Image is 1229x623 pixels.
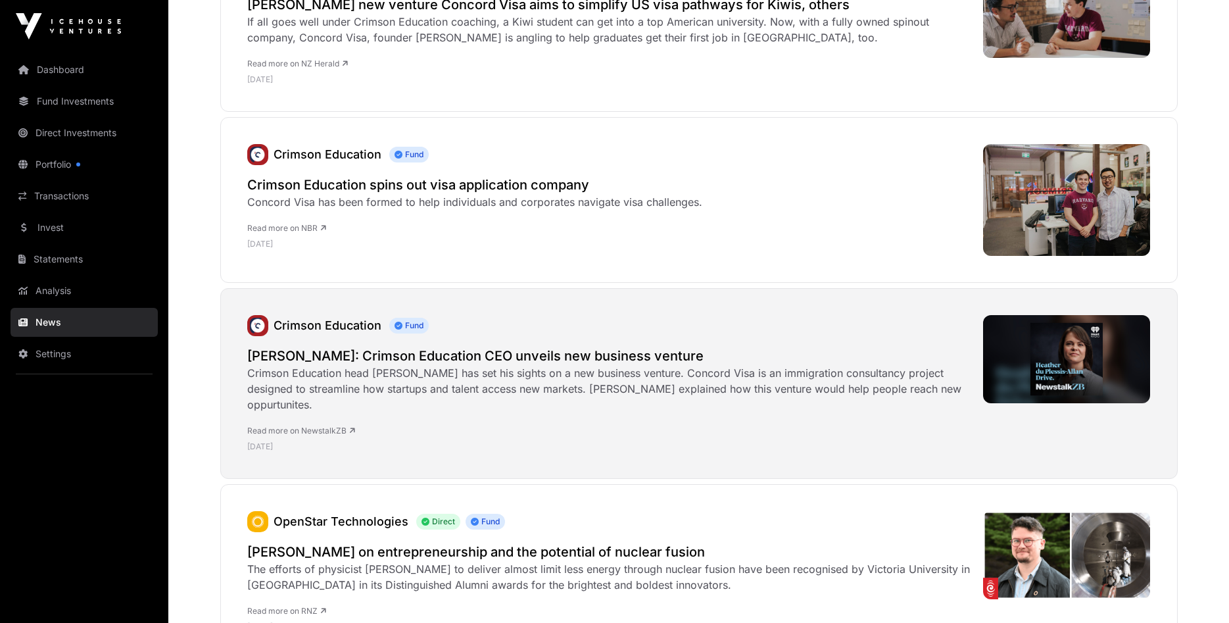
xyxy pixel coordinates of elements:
div: Crimson Education head [PERSON_NAME] has set his sights on a new business venture. Concord Visa i... [247,365,970,412]
a: Read more on NZ Herald [247,59,348,68]
div: The efforts of physicist [PERSON_NAME] to deliver almost limit less energy through nuclear fusion... [247,561,970,593]
p: [DATE] [247,441,970,452]
a: Crimson Education spins out visa application company [247,176,702,194]
span: Fund [466,514,505,530]
div: If all goes well under Crimson Education coaching, a Kiwi student can get into a top American uni... [247,14,970,45]
a: Fund Investments [11,87,158,116]
a: Transactions [11,182,158,211]
p: [DATE] [247,239,702,249]
img: Concord-Visa-co-founders-Jamie-Beaton-and-Kevin-Park._6189.jpeg [983,144,1151,256]
img: OpenStar.svg [247,511,268,532]
a: News [11,308,158,337]
a: Crimson Education [247,315,268,336]
img: image.jpg [983,315,1151,403]
a: Statements [11,245,158,274]
div: Concord Visa has been formed to help individuals and corporates navigate visa challenges. [247,194,702,210]
span: Fund [389,318,429,334]
a: Read more on RNZ [247,606,326,616]
a: [PERSON_NAME]: Crimson Education CEO unveils new business venture [247,347,970,365]
a: Read more on NewstalkZB [247,426,355,436]
a: Crimson Education [274,147,381,161]
iframe: Chat Widget [1163,560,1229,623]
img: 4K2QY7R_CEO_of_Openstar_Technologies_Ratu_Mataira_and_its_nuclear_fusion_reactor_in_Wellington_jp... [983,511,1151,599]
a: Analysis [11,276,158,305]
a: Settings [11,339,158,368]
p: [DATE] [247,74,970,85]
a: Crimson Education [274,318,381,332]
img: unnamed.jpg [247,144,268,165]
a: OpenStar Technologies [274,514,408,528]
a: OpenStar Technologies [247,511,268,532]
a: Dashboard [11,55,158,84]
span: Direct [416,514,460,530]
a: Direct Investments [11,118,158,147]
a: Portfolio [11,150,158,179]
span: Fund [389,147,429,162]
a: [PERSON_NAME] on entrepreneurship and the potential of nuclear fusion [247,543,970,561]
img: unnamed.jpg [247,315,268,336]
a: Invest [11,213,158,242]
img: Icehouse Ventures Logo [16,13,121,39]
a: Read more on NBR [247,223,326,233]
a: Crimson Education [247,144,268,165]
